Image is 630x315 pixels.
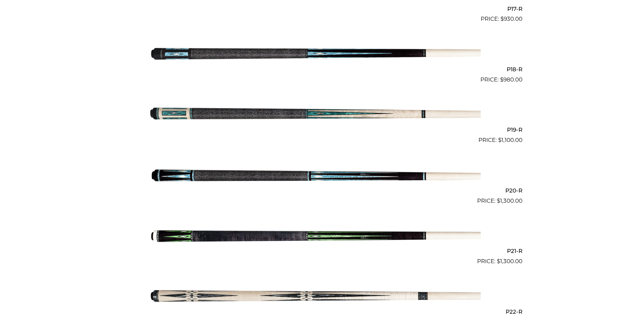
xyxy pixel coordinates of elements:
[498,137,522,143] bdi: 1,100.00
[497,197,500,204] span: $
[108,245,522,257] h2: P21-R
[108,208,522,266] a: P21-R $1,300.00
[108,124,522,136] h2: P19-R
[500,76,503,83] span: $
[500,15,504,22] span: $
[497,197,522,204] bdi: 1,300.00
[500,76,522,83] bdi: 980.00
[108,63,522,75] h2: P18-R
[149,26,481,81] img: P18-R
[500,15,522,22] bdi: 930.00
[108,3,522,15] h2: P17-R
[149,208,481,263] img: P21-R
[498,137,501,143] span: $
[108,26,522,84] a: P18-R $980.00
[497,258,522,264] bdi: 1,300.00
[108,147,522,205] a: P20-R $1,300.00
[497,258,500,264] span: $
[108,87,522,145] a: P19-R $1,100.00
[149,87,481,142] img: P19-R
[108,184,522,196] h2: P20-R
[149,147,481,202] img: P20-R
